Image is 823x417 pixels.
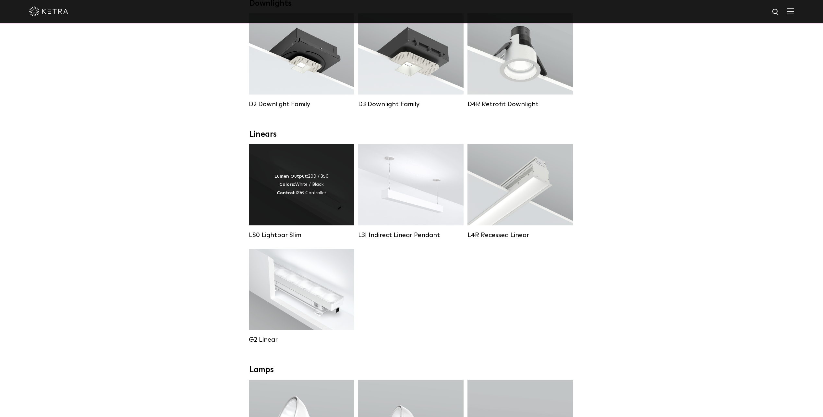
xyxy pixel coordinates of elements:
a: L4R Recessed Linear Lumen Output:400 / 600 / 800 / 1000Colors:White / BlackControl:Lutron Clear C... [467,144,573,239]
a: LS0 Lightbar Slim Lumen Output:200 / 350Colors:White / BlackControl:X96 Controller [249,144,354,239]
strong: Lumen Output: [274,174,308,179]
div: D3 Downlight Family [358,100,464,108]
div: L3I Indirect Linear Pendant [358,231,464,239]
div: 200 / 350 White / Black X96 Controller [274,172,329,197]
a: G2 Linear Lumen Output:400 / 700 / 1000Colors:WhiteBeam Angles:Flood / [GEOGRAPHIC_DATA] / Narrow... [249,249,354,344]
img: ketra-logo-2019-white [29,6,68,16]
div: LS0 Lightbar Slim [249,231,354,239]
a: D4R Retrofit Downlight Lumen Output:800Colors:White / BlackBeam Angles:15° / 25° / 40° / 60°Watta... [467,13,573,108]
a: D3 Downlight Family Lumen Output:700 / 900 / 1100Colors:White / Black / Silver / Bronze / Paintab... [358,13,464,108]
div: G2 Linear [249,336,354,344]
div: D2 Downlight Family [249,100,354,108]
div: L4R Recessed Linear [467,231,573,239]
a: L3I Indirect Linear Pendant Lumen Output:400 / 600 / 800 / 1000Housing Colors:White / BlackContro... [358,144,464,239]
strong: Colors: [279,182,295,187]
div: Lamps [249,365,574,375]
img: search icon [772,8,780,16]
img: Hamburger%20Nav.svg [787,8,794,14]
div: D4R Retrofit Downlight [467,100,573,108]
strong: Control: [277,191,296,195]
a: D2 Downlight Family Lumen Output:1200Colors:White / Black / Gloss Black / Silver / Bronze / Silve... [249,13,354,108]
div: Linears [249,130,574,139]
